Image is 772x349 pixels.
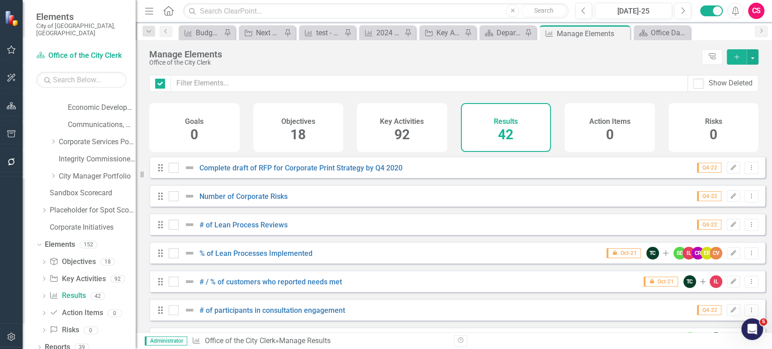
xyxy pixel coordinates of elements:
[36,51,127,61] a: Office of the City Clerk
[50,188,136,198] a: Sandbox Scorecard
[256,27,282,38] div: Next Generation 911 Implementation
[199,164,403,172] a: Complete draft of RFP for Corporate Print Strategy by Q4 2020
[181,27,222,38] a: Budget Book KPI
[595,3,672,19] button: [DATE]-25
[68,120,136,130] a: Communications, Marketing and Engagement
[185,118,204,126] h4: Goals
[184,276,195,287] img: Not Defined
[710,127,717,142] span: 0
[697,191,721,201] span: Q4-22
[705,118,722,126] h4: Risks
[673,247,686,259] div: SD
[49,257,95,267] a: Objectives
[184,191,195,202] img: Not Defined
[196,27,222,38] div: Budget Book KPI
[710,247,722,259] div: CV
[184,305,195,316] img: Not Defined
[80,241,97,249] div: 152
[199,221,288,229] a: # of Lean Process Reviews
[741,318,763,340] iframe: Intercom live chat
[192,336,447,346] div: » Manage Results
[760,318,767,325] span: 5
[199,192,288,201] a: Number of Corporate Risks
[682,247,695,259] div: IL
[361,27,402,38] a: 2024 Business Plan Key Activity Summary
[199,306,345,315] a: # of participants in consultation engagement
[171,75,688,92] input: Filter Elements...
[49,308,103,318] a: Action Items
[108,309,122,317] div: 0
[45,240,75,250] a: Elements
[534,7,554,14] span: Search
[110,275,125,283] div: 92
[376,27,402,38] div: 2024 Business Plan Key Activity Summary
[316,27,342,38] div: test - annual report (Q3, 2025)
[557,28,628,39] div: Manage Elements
[701,247,713,259] div: ER
[149,49,697,59] div: Manage Elements
[36,11,127,22] span: Elements
[494,118,518,126] h4: Results
[697,220,721,230] span: Q4-22
[5,10,20,26] img: ClearPoint Strategy
[145,336,187,345] span: Administrator
[90,292,105,300] div: 42
[598,6,669,17] div: [DATE]-25
[606,248,640,258] span: Oct-21
[691,247,704,259] div: CR
[482,27,522,38] a: Department Dashboard
[36,72,127,88] input: Search Below...
[606,127,613,142] span: 0
[204,336,275,345] a: Office of the City Clerk
[646,247,659,259] div: TC
[59,171,136,182] a: City Manager Portfolio
[697,305,721,315] span: Q4-22
[281,118,315,126] h4: Objectives
[709,78,753,89] div: Show Deleted
[49,274,105,284] a: Key Activities
[636,27,688,38] a: Office Dashboard
[68,103,136,113] a: Economic Development
[748,3,764,19] button: CS
[50,205,136,216] a: Placeholder for Spot Scorecards
[100,258,115,266] div: 18
[683,275,696,288] div: TC
[49,325,79,335] a: Risks
[199,249,313,258] a: % of Lean Processes Implemented
[710,275,722,288] div: IL
[644,277,677,287] span: Oct-21
[49,291,85,301] a: Results
[183,3,568,19] input: Search ClearPoint...
[394,127,410,142] span: 92
[651,27,688,38] div: Office Dashboard
[521,5,566,17] button: Search
[436,27,462,38] div: Key Activities - Milestones
[199,278,342,286] a: # / % of customers who reported needs met
[184,162,195,173] img: Not Defined
[59,154,136,165] a: Integrity Commissioner & Lobbyist Registrar
[290,127,306,142] span: 18
[422,27,462,38] a: Key Activities - Milestones
[184,219,195,230] img: Not Defined
[497,27,522,38] div: Department Dashboard
[589,118,630,126] h4: Action Items
[184,248,195,259] img: Not Defined
[498,127,513,142] span: 42
[84,326,98,334] div: 0
[190,127,198,142] span: 0
[301,27,342,38] a: test - annual report (Q3, 2025)
[59,137,136,147] a: Corporate Services Portfolio
[697,163,721,173] span: Q4-22
[149,59,697,66] div: Office of the City Clerk
[241,27,282,38] a: Next Generation 911 Implementation
[50,222,136,233] a: Corporate Initiatives
[380,118,424,126] h4: Key Activities
[36,22,127,37] small: City of [GEOGRAPHIC_DATA], [GEOGRAPHIC_DATA]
